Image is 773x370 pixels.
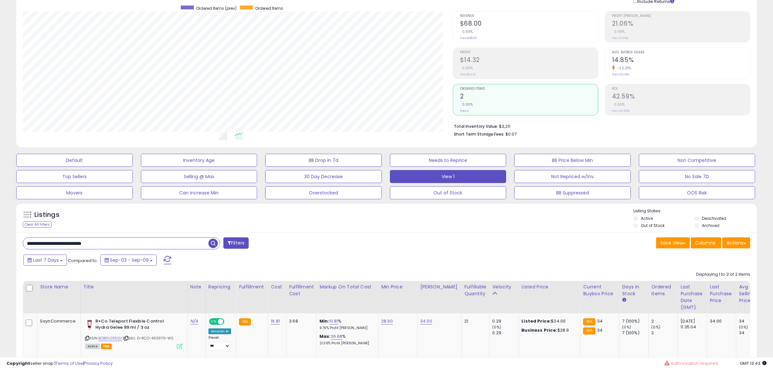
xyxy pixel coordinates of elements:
[33,257,59,263] span: Last 7 Days
[521,318,575,324] div: $34.00
[40,284,78,290] div: Store Name
[622,324,631,330] small: (0%)
[460,29,473,34] small: 0.00%
[514,154,631,167] button: BB Price Below Min
[722,237,750,248] button: Actions
[612,14,750,18] span: Profit [PERSON_NAME]
[381,318,393,324] a: 28.90
[656,237,690,248] button: Save View
[223,237,249,249] button: Filters
[34,210,59,219] h5: Listings
[521,284,578,290] div: Listed Price
[641,223,665,228] label: Out of Stock
[208,284,233,290] div: Repricing
[95,318,174,332] b: R+Co Teleport Flexible Control Hydra Gelee 89 ml / 3 oz
[110,257,149,263] span: Sep-03 - Sep-09
[16,154,133,167] button: Default
[492,330,518,336] div: 0.29
[612,73,629,76] small: Prev: 19.09%
[702,223,720,228] label: Archived
[514,186,631,199] button: BB Suppressed
[319,333,331,339] b: Max:
[521,327,557,333] b: Business Price:
[390,154,506,167] button: Needs to Reprice
[329,318,338,324] a: 10.81
[101,344,112,349] span: FBA
[319,326,373,330] p: 9.76% Profit [PERSON_NAME]
[255,6,283,11] span: Ordered Items
[210,319,218,324] span: ON
[460,51,598,54] span: Profit
[739,284,763,304] div: Avg Selling Price
[612,56,750,65] h2: 14.85%
[239,284,265,290] div: Fulfillment
[460,66,473,71] small: 0.00%
[460,102,473,107] small: 0.00%
[265,154,382,167] button: BB Drop in 7d
[651,318,678,324] div: 2
[622,297,626,303] small: Days In Stock.
[40,318,76,324] div: SaynCommerce
[696,271,750,278] div: Displaying 1 to 2 of 2 items
[16,170,133,183] button: Top Sellers
[85,344,100,349] span: All listings currently available for purchase on Amazon
[641,216,653,221] label: Active
[265,170,382,183] button: 30 Day Decrease
[239,318,251,325] small: FBA
[622,318,648,324] div: 7 (100%)
[190,284,203,290] div: Note
[141,170,257,183] button: Selling @ Max
[651,284,675,297] div: Ordered Items
[271,284,283,290] div: Cost
[680,318,702,330] div: [DATE] 11:35:04
[98,336,122,341] a: B0BRNZR5QV
[460,20,598,29] h2: $68.00
[739,324,748,330] small: (0%)
[196,6,237,11] span: Ordered Items (prev)
[390,186,506,199] button: Out of Stock
[16,186,133,199] button: Movers
[492,284,516,290] div: Velocity
[23,255,67,266] button: Last 7 Days
[514,170,631,183] button: Not Repriced w/Inv
[190,318,198,324] a: N/A
[289,318,312,324] div: 3.68
[634,208,757,214] p: Listing States:
[612,87,750,91] span: ROI
[83,284,185,290] div: Title
[460,56,598,65] h2: $14.32
[464,284,487,297] div: Fulfillable Quantity
[460,87,598,91] span: Ordered Items
[265,186,382,199] button: Overstocked
[85,318,182,349] div: ASIN:
[583,318,595,325] small: FBA
[208,336,231,350] div: Preset:
[319,334,373,346] div: %
[390,170,506,183] button: View 1
[505,131,517,137] span: $0.07
[420,318,432,324] a: 34.00
[612,102,625,107] small: 0.00%
[521,318,551,324] b: Listed Price:
[460,109,469,113] small: Prev: 2
[702,216,727,221] label: Deactivated
[639,154,755,167] button: Non Competitive
[141,154,257,167] button: Inventory Age
[317,281,379,313] th: The percentage added to the cost of goods (COGS) that forms the calculator for Min & Max prices.
[492,318,518,324] div: 0.29
[583,284,617,297] div: Current Buybox Price
[319,318,329,324] b: Min:
[710,284,733,304] div: Last Purchase Price
[381,284,415,290] div: Min Price
[739,318,765,324] div: 34
[208,328,231,334] div: Amazon AI
[56,360,83,366] a: Terms of Use
[622,284,646,297] div: Days In Stock
[289,284,314,297] div: Fulfillment Cost
[68,258,98,264] span: Compared to:
[85,318,94,331] img: 31BEkQy542L._SL40_.jpg
[454,131,505,137] b: Short Term Storage Fees:
[6,360,30,366] strong: Copyright
[123,336,174,341] span: | SKU: D-RCO-493970-WS
[612,36,628,40] small: Prev: 21.06%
